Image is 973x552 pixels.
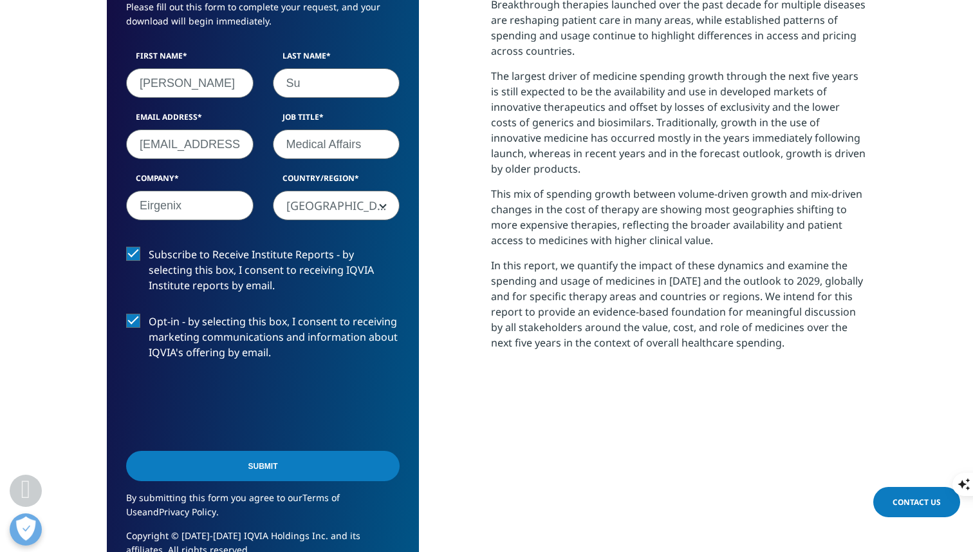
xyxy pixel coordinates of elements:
[10,513,42,546] button: Open Preferences
[873,487,960,517] a: Contact Us
[491,68,866,186] p: The largest driver of medicine spending growth through the next five years is still expected to b...
[126,381,322,431] iframe: reCAPTCHA
[893,497,941,508] span: Contact Us
[126,491,400,529] p: By submitting this form you agree to our and .
[491,186,866,258] p: This mix of spending growth between volume-driven growth and mix-driven changes in the cost of th...
[273,111,400,129] label: Job Title
[126,111,254,129] label: Email Address
[159,506,216,518] a: Privacy Policy
[126,50,254,68] label: First Name
[126,451,400,481] input: Submit
[273,191,400,220] span: Taiwan
[126,314,400,367] label: Opt-in - by selecting this box, I consent to receiving marketing communications and information a...
[126,173,254,191] label: Company
[273,173,400,191] label: Country/Region
[126,247,400,300] label: Subscribe to Receive Institute Reports - by selecting this box, I consent to receiving IQVIA Inst...
[273,191,400,221] span: Taiwan
[273,50,400,68] label: Last Name
[491,258,866,360] p: In this report, we quantify the impact of these dynamics and examine the spending and usage of me...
